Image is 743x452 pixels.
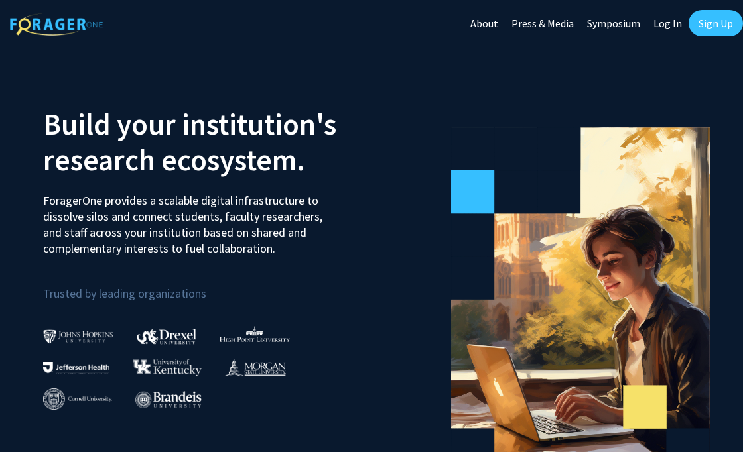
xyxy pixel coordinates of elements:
img: High Point University [220,326,290,342]
img: Johns Hopkins University [43,329,113,343]
img: Cornell University [43,388,112,410]
a: Sign Up [689,10,743,36]
p: Trusted by leading organizations [43,267,362,304]
img: Brandeis University [135,391,202,408]
img: Thomas Jefferson University [43,362,109,374]
h2: Build your institution's research ecosystem. [43,106,362,178]
p: ForagerOne provides a scalable digital infrastructure to dissolve silos and connect students, fac... [43,183,323,256]
iframe: Chat [10,392,56,442]
img: Drexel University [137,329,196,344]
img: Morgan State University [225,359,286,376]
img: ForagerOne Logo [10,13,103,36]
img: University of Kentucky [133,359,202,376]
